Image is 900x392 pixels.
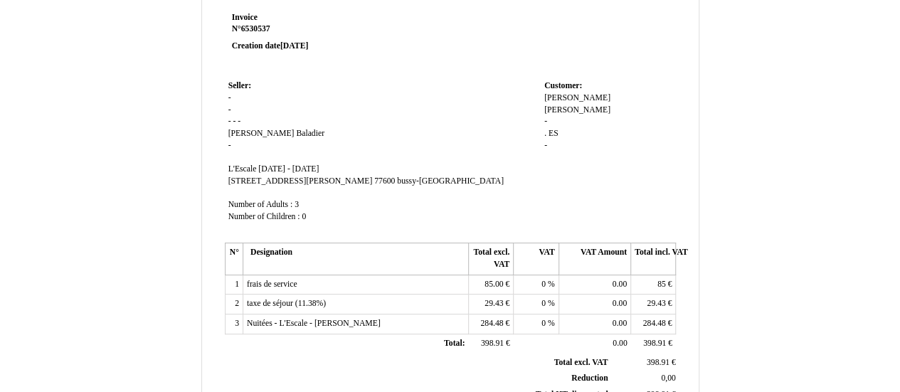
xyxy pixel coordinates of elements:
span: Number of Children : [228,212,300,221]
span: 0 [302,212,306,221]
span: Baladier [296,129,324,138]
td: € [468,295,513,314]
td: € [468,275,513,295]
span: 85.00 [485,280,503,289]
span: Total: [444,339,465,348]
span: Invoice [232,13,258,22]
td: 1 [225,275,243,295]
span: frais de service [247,280,297,289]
span: 0,00 [661,374,675,383]
th: Total incl. VAT [631,243,676,275]
span: Total excl. VAT [554,358,608,367]
span: 0 [541,280,546,289]
span: [DATE] [280,41,308,51]
span: 29.43 [485,299,503,308]
span: 398.91 [647,358,669,367]
span: 398.91 [643,339,666,348]
td: € [468,334,513,354]
td: 2 [225,295,243,314]
td: % [514,275,558,295]
span: Number of Adults : [228,200,293,209]
span: - [238,117,240,126]
td: € [468,314,513,334]
th: Total excl. VAT [468,243,513,275]
span: [PERSON_NAME] [544,105,610,115]
span: - [544,141,547,150]
span: 29.43 [647,299,665,308]
td: € [631,334,676,354]
span: 0.00 [613,280,627,289]
span: - [228,105,231,115]
span: [DATE] - [DATE] [258,164,319,174]
span: - [233,117,235,126]
span: - [228,141,231,150]
span: . [544,129,546,138]
span: 0.00 [613,299,627,308]
span: ES [549,129,558,138]
span: Customer: [544,81,582,90]
th: VAT [514,243,558,275]
span: 284.48 [480,319,503,328]
span: 0.00 [613,319,627,328]
th: Designation [243,243,468,275]
span: 0 [541,319,546,328]
span: 3 [295,200,299,209]
span: Nuitées - L'Escale - [PERSON_NAME] [247,319,381,328]
td: % [514,314,558,334]
td: € [610,355,678,371]
span: taxe de séjour (11.38%) [247,299,326,308]
td: % [514,295,558,314]
span: [PERSON_NAME] [544,93,610,102]
td: € [631,314,676,334]
th: VAT Amount [558,243,630,275]
span: - [228,117,231,126]
span: [PERSON_NAME] [228,129,295,138]
span: Reduction [571,374,608,383]
span: [STREET_ADDRESS][PERSON_NAME] [228,176,373,186]
td: 3 [225,314,243,334]
span: bussy-[GEOGRAPHIC_DATA] [397,176,504,186]
strong: Creation date [232,41,309,51]
td: € [631,295,676,314]
span: 77600 [374,176,395,186]
th: N° [225,243,243,275]
span: - [544,117,547,126]
span: 85 [657,280,666,289]
span: 0 [541,299,546,308]
span: Seller: [228,81,251,90]
span: 6530537 [241,24,270,33]
td: € [631,275,676,295]
span: 0.00 [613,339,627,348]
span: - [228,93,231,102]
span: 284.48 [643,319,666,328]
span: 398.91 [481,339,504,348]
span: L'Escale [228,164,257,174]
strong: N° [232,23,402,35]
